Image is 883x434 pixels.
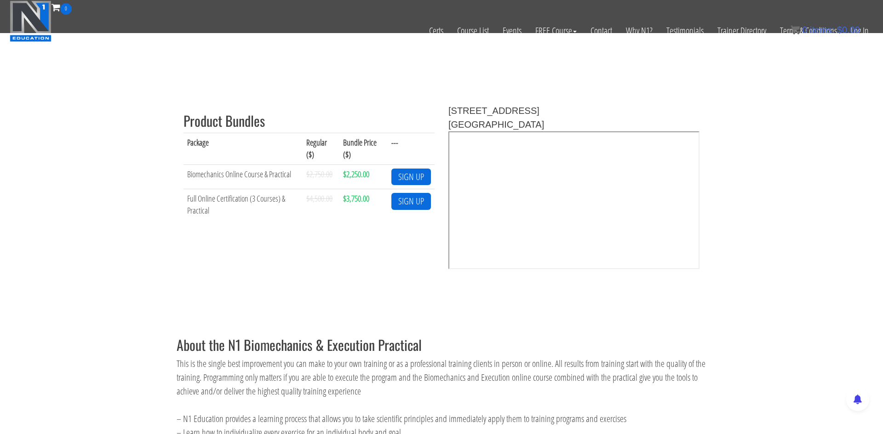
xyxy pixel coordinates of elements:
[773,15,844,47] a: Terms & Conditions
[52,1,72,13] a: 0
[791,25,800,34] img: icon11.png
[422,15,450,47] a: Certs
[60,3,72,15] span: 0
[183,164,303,189] td: Biomechanics Online Course & Practical
[10,0,52,42] img: n1-education
[391,193,431,210] a: SIGN UP
[450,15,496,47] a: Course List
[391,169,431,186] a: SIGN UP
[183,189,303,220] td: Full Online Certification (3 Courses) & Practical
[448,104,700,118] div: [STREET_ADDRESS]
[844,15,876,47] a: Log In
[619,15,659,47] a: Why N1?
[388,133,435,164] th: ---
[837,25,860,35] bdi: 0.00
[303,164,339,189] td: $2,750.00
[448,118,700,131] div: [GEOGRAPHIC_DATA]
[343,193,369,204] strong: $3,750.00
[343,169,369,180] strong: $2,250.00
[791,25,860,35] a: 0 items: $0.00
[584,15,619,47] a: Contact
[183,133,303,164] th: Package
[303,133,339,164] th: Regular ($)
[802,25,807,35] span: 0
[177,337,706,352] h2: About the N1 Biomechanics & Execution Practical
[183,113,435,128] h2: Product Bundles
[303,189,339,220] td: $4,500.00
[810,25,834,35] span: items:
[528,15,584,47] a: FREE Course
[659,15,711,47] a: Testimonials
[177,357,706,398] p: This is the single best improvement you can make to your own training or as a professional traini...
[711,15,773,47] a: Trainer Directory
[837,25,842,35] span: $
[339,133,388,164] th: Bundle Price ($)
[496,15,528,47] a: Events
